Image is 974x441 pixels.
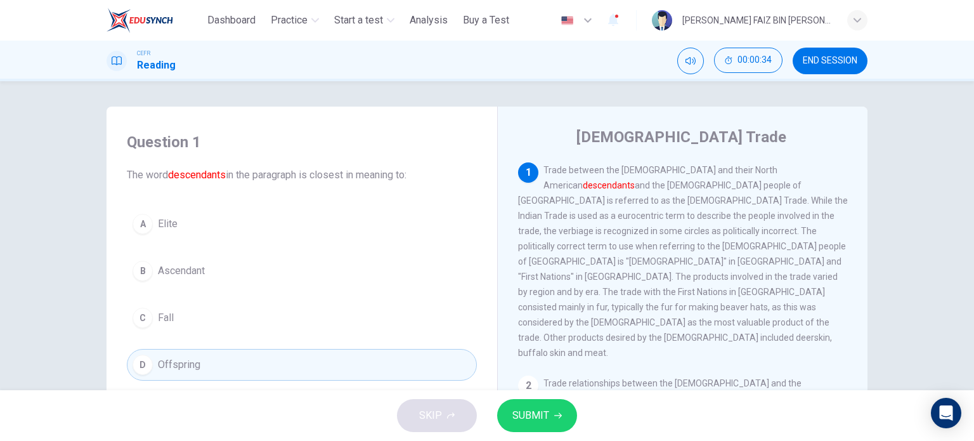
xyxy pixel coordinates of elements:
button: 00:00:34 [714,48,782,73]
button: BAscendant [127,255,477,287]
span: Practice [271,13,308,28]
h1: Reading [137,58,176,73]
a: ELTC logo [107,8,202,33]
div: A [133,214,153,234]
button: END SESSION [793,48,867,74]
button: Start a test [329,9,399,32]
button: Buy a Test [458,9,514,32]
img: Profile picture [652,10,672,30]
button: Dashboard [202,9,261,32]
button: SUBMIT [497,399,577,432]
span: Buy a Test [463,13,509,28]
img: ELTC logo [107,8,173,33]
button: Analysis [405,9,453,32]
img: en [559,16,575,25]
div: Mute [677,48,704,74]
div: 1 [518,162,538,183]
div: 2 [518,376,538,396]
span: SUBMIT [512,407,549,425]
button: DOffspring [127,349,477,381]
span: Fall [158,310,174,326]
span: Offspring [158,357,200,372]
span: Dashboard [207,13,256,28]
font: descendants [583,180,635,190]
div: Open Intercom Messenger [931,398,961,428]
span: END SESSION [803,56,857,66]
div: Hide [714,48,782,74]
h4: Question 1 [127,132,477,152]
span: CEFR [137,49,150,58]
font: descendants [168,169,226,181]
h4: [DEMOGRAPHIC_DATA] Trade [576,127,786,147]
span: Trade between the [DEMOGRAPHIC_DATA] and their North American and the [DEMOGRAPHIC_DATA] people o... [518,165,848,358]
div: B [133,261,153,281]
span: 00:00:34 [737,55,772,65]
span: Analysis [410,13,448,28]
span: Elite [158,216,178,232]
div: C [133,308,153,328]
span: The word in the paragraph is closest in meaning to: [127,168,477,183]
div: [PERSON_NAME] FAIZ BIN [PERSON_NAME] [682,13,832,28]
div: D [133,355,153,375]
button: Practice [266,9,324,32]
button: CFall [127,302,477,334]
span: Ascendant [158,263,205,279]
span: Start a test [334,13,383,28]
button: AElite [127,208,477,240]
